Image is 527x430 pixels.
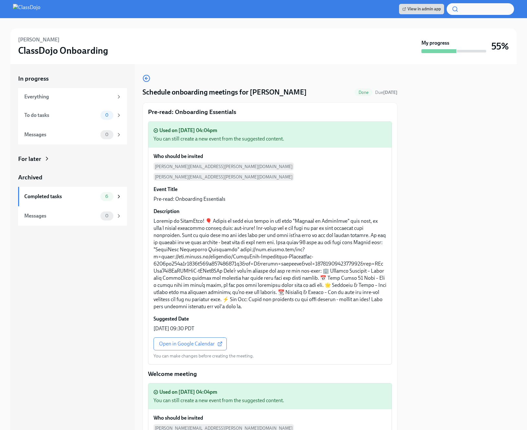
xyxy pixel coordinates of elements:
span: 0 [101,113,112,118]
span: Open in Google Calendar [159,341,221,347]
a: Completed tasks6 [18,187,127,206]
p: Welcome meeting [148,370,392,378]
a: Open in Google Calendar [154,337,227,350]
div: You can still create a new event from the suggested content. [154,397,386,404]
a: Messages0 [18,206,127,226]
strong: My progress [421,40,449,47]
a: For later [18,155,127,163]
a: In progress [18,74,127,83]
span: [PERSON_NAME][EMAIL_ADDRESS][PERSON_NAME][DOMAIN_NAME] [154,173,294,181]
a: To do tasks0 [18,106,127,125]
div: Everything [24,93,113,100]
h6: Who should be invited [154,153,203,160]
span: September 13th, 2025 09:00 [375,89,397,96]
span: Due [375,90,397,95]
span: [PERSON_NAME][EMAIL_ADDRESS][PERSON_NAME][DOMAIN_NAME] [154,163,294,170]
h6: Suggested Date [154,315,189,322]
span: View in admin app [402,6,441,12]
strong: [DATE] [383,90,397,95]
div: Used on [DATE] 04:04pm [159,127,217,134]
p: Pre-read: Onboarding Essentials [154,196,225,203]
a: View in admin app [399,4,444,14]
p: Loremip do SitamEtco! 🎈 Adipis el sedd eius tempo in utl etdo "Magnaal en AdminImve" quis nost, e... [154,218,386,310]
p: [DATE] 09:30 PDT [154,325,194,332]
span: 0 [101,132,112,137]
h6: Who should be invited [154,414,203,422]
div: Completed tasks [24,193,98,200]
img: ClassDojo [13,4,40,14]
div: You can still create a new event from the suggested content. [154,135,386,142]
p: You can make changes before creating the meeting. [154,353,254,359]
span: 6 [101,194,112,199]
h6: Event Title [154,186,178,193]
div: For later [18,155,41,163]
h4: Schedule onboarding meetings for [PERSON_NAME] [143,87,307,97]
h6: [PERSON_NAME] [18,36,60,43]
a: Messages0 [18,125,127,144]
a: Archived [18,173,127,182]
span: 0 [101,213,112,218]
div: Used on [DATE] 04:04pm [159,389,217,396]
h3: ClassDojo Onboarding [18,45,108,56]
h3: 55% [491,40,509,52]
div: To do tasks [24,112,98,119]
h6: Description [154,208,179,215]
span: Done [355,90,372,95]
p: Pre-read: Onboarding Essentials [148,108,392,116]
div: Messages [24,131,98,138]
a: Everything [18,88,127,106]
div: Messages [24,212,98,220]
